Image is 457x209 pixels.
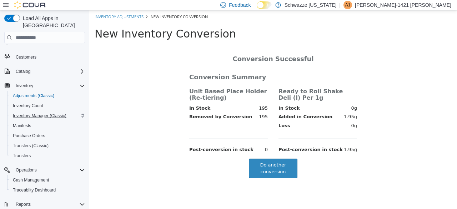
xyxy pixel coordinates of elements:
[355,1,451,9] p: [PERSON_NAME]-1421 [PERSON_NAME]
[16,69,30,74] span: Catalog
[189,103,243,110] label: Added in Conversion
[10,91,85,100] span: Adjustments (Classic)
[160,148,209,168] button: Do another conversion
[16,83,33,89] span: Inventory
[170,103,179,110] span: 195
[10,186,59,194] a: Traceabilty Dashboard
[13,113,66,119] span: Inventory Manager (Classic)
[262,112,268,119] span: 0g
[262,94,268,101] span: 0g
[255,103,268,110] span: 1.95g
[285,1,337,9] p: Schwazze [US_STATE]
[10,101,46,110] a: Inventory Count
[7,151,88,161] button: Transfers
[10,186,85,194] span: Traceabilty Dashboard
[13,67,33,76] button: Catalog
[13,143,49,149] span: Transfers (Classic)
[10,141,51,150] a: Transfers (Classic)
[10,101,85,110] span: Inventory Count
[13,123,31,129] span: Manifests
[10,91,57,100] a: Adjustments (Classic)
[13,200,85,209] span: Reports
[100,78,179,90] h4: Unit Based Place Holder (Re-tiering)
[13,53,39,61] a: Customers
[16,54,36,60] span: Customers
[189,136,253,143] label: Post-conversion in stock
[10,121,34,130] a: Manifests
[13,177,49,183] span: Cash Management
[5,17,147,30] span: New Inventory Conversion
[7,101,88,111] button: Inventory Count
[5,4,54,9] a: Inventory Adjustments
[10,121,85,130] span: Manifests
[13,166,40,174] button: Operations
[13,53,85,61] span: Customers
[345,1,351,9] span: A1
[7,131,88,141] button: Purchase Orders
[1,165,88,175] button: Operations
[343,1,352,9] div: Amanda-1421 Lyons
[10,131,48,140] a: Purchase Orders
[255,136,268,143] span: 1.95g
[16,167,37,173] span: Operations
[100,103,163,110] label: Removed by Conversion
[189,112,201,119] label: Loss
[13,200,34,209] button: Reports
[5,45,362,52] h3: Conversion Successful
[7,91,88,101] button: Adjustments (Classic)
[10,111,85,120] span: Inventory Manager (Classic)
[10,176,85,184] span: Cash Management
[16,201,31,207] span: Reports
[229,1,251,9] span: Feedback
[100,94,121,101] label: In Stock
[20,15,85,29] span: Load All Apps in [GEOGRAPHIC_DATA]
[14,1,46,9] img: Cova
[257,1,272,9] input: Dark Mode
[7,121,88,131] button: Manifests
[100,136,164,143] label: Post-conversion in stock
[13,81,36,90] button: Inventory
[13,103,43,109] span: Inventory Count
[1,81,88,91] button: Inventory
[7,185,88,195] button: Traceabilty Dashboard
[170,94,179,101] span: 195
[1,66,88,76] button: Catalog
[1,52,88,62] button: Customers
[13,166,85,174] span: Operations
[13,187,56,193] span: Traceabilty Dashboard
[10,151,34,160] a: Transfers
[189,78,268,90] h4: Ready to Roll Shake Deli (I) Per 1g
[10,141,85,150] span: Transfers (Classic)
[10,151,85,160] span: Transfers
[176,136,179,143] span: 0
[10,131,85,140] span: Purchase Orders
[13,67,85,76] span: Catalog
[61,4,119,9] span: New Inventory Conversion
[13,81,85,90] span: Inventory
[100,63,179,70] h3: Conversion Summary
[7,175,88,185] button: Cash Management
[189,94,210,101] label: In Stock
[7,111,88,121] button: Inventory Manager (Classic)
[7,141,88,151] button: Transfers (Classic)
[13,133,45,139] span: Purchase Orders
[13,93,54,99] span: Adjustments (Classic)
[13,153,31,159] span: Transfers
[10,111,69,120] a: Inventory Manager (Classic)
[339,1,341,9] p: |
[10,176,52,184] a: Cash Management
